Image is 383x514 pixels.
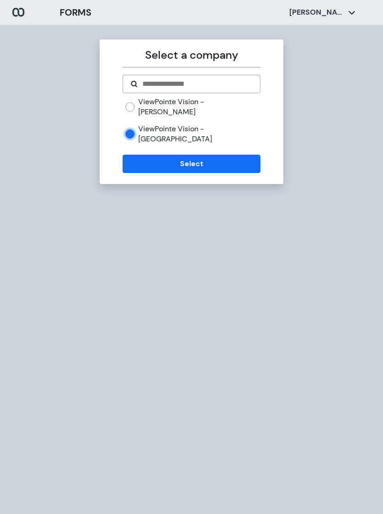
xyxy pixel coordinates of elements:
input: Search [141,78,252,89]
p: Select a company [123,47,260,63]
label: ViewPointe Vision - [GEOGRAPHIC_DATA] [138,124,260,144]
label: ViewPointe Vision - [PERSON_NAME] [138,97,260,117]
p: [PERSON_NAME] [289,7,344,17]
h3: FORMS [60,6,91,19]
button: Select [123,155,260,173]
